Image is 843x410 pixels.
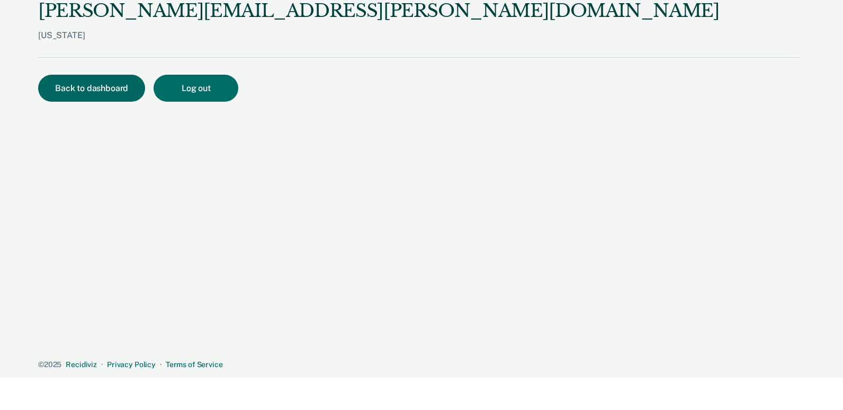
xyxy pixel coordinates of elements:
[107,360,156,369] a: Privacy Policy
[66,360,97,369] a: Recidiviz
[38,75,145,102] button: Back to dashboard
[38,360,801,369] div: · ·
[38,30,720,57] div: [US_STATE]
[38,360,61,369] span: © 2025
[38,84,154,93] a: Back to dashboard
[154,75,238,102] button: Log out
[166,360,223,369] a: Terms of Service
